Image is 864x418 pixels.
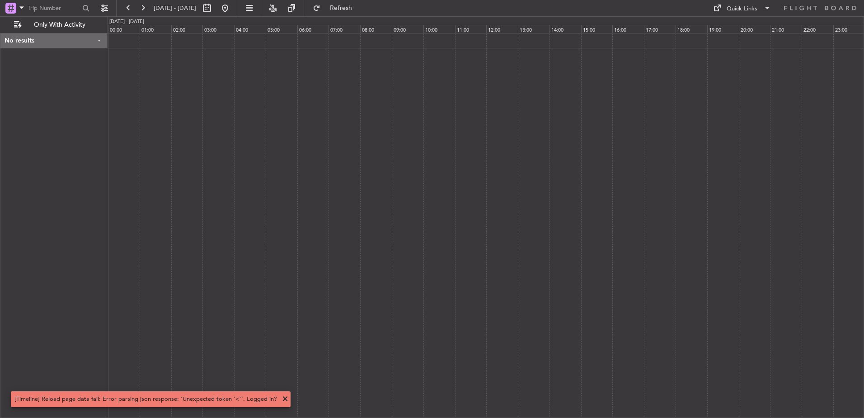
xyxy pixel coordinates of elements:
[329,25,360,33] div: 07:00
[549,25,581,33] div: 14:00
[266,25,297,33] div: 05:00
[612,25,644,33] div: 16:00
[676,25,707,33] div: 18:00
[727,5,757,14] div: Quick Links
[709,1,775,15] button: Quick Links
[109,18,144,26] div: [DATE] - [DATE]
[581,25,613,33] div: 15:00
[423,25,455,33] div: 10:00
[802,25,833,33] div: 22:00
[140,25,171,33] div: 01:00
[23,22,95,28] span: Only With Activity
[486,25,518,33] div: 12:00
[309,1,363,15] button: Refresh
[392,25,423,33] div: 09:00
[360,25,392,33] div: 08:00
[518,25,549,33] div: 13:00
[154,4,196,12] span: [DATE] - [DATE]
[707,25,739,33] div: 19:00
[202,25,234,33] div: 03:00
[297,25,329,33] div: 06:00
[455,25,487,33] div: 11:00
[14,395,277,404] div: [Timeline] Reload page data fail: Error parsing json response: 'Unexpected token '<''. Logged in?
[10,18,98,32] button: Only With Activity
[644,25,676,33] div: 17:00
[28,1,80,15] input: Trip Number
[322,5,360,11] span: Refresh
[171,25,203,33] div: 02:00
[770,25,802,33] div: 21:00
[108,25,140,33] div: 00:00
[739,25,770,33] div: 20:00
[234,25,266,33] div: 04:00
